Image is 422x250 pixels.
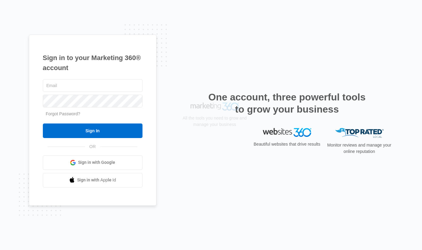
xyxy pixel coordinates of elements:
span: Sign in with Apple Id [77,177,116,183]
p: All the tools you need to grow and manage your business [181,140,249,153]
h2: One account, three powerful tools to grow your business [207,91,368,115]
h1: Sign in to your Marketing 360® account [43,53,142,73]
p: Beautiful websites that drive results [253,141,321,147]
img: Top Rated Local [335,128,384,138]
input: Sign In [43,123,142,138]
a: Sign in with Google [43,155,142,170]
a: Sign in with Apple Id [43,173,142,187]
span: Sign in with Google [78,159,115,166]
span: OR [85,144,100,150]
img: Marketing 360 [190,128,239,137]
input: Email [43,79,142,92]
img: Websites 360 [263,128,311,137]
p: Monitor reviews and manage your online reputation [325,142,393,155]
a: Forgot Password? [46,111,81,116]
